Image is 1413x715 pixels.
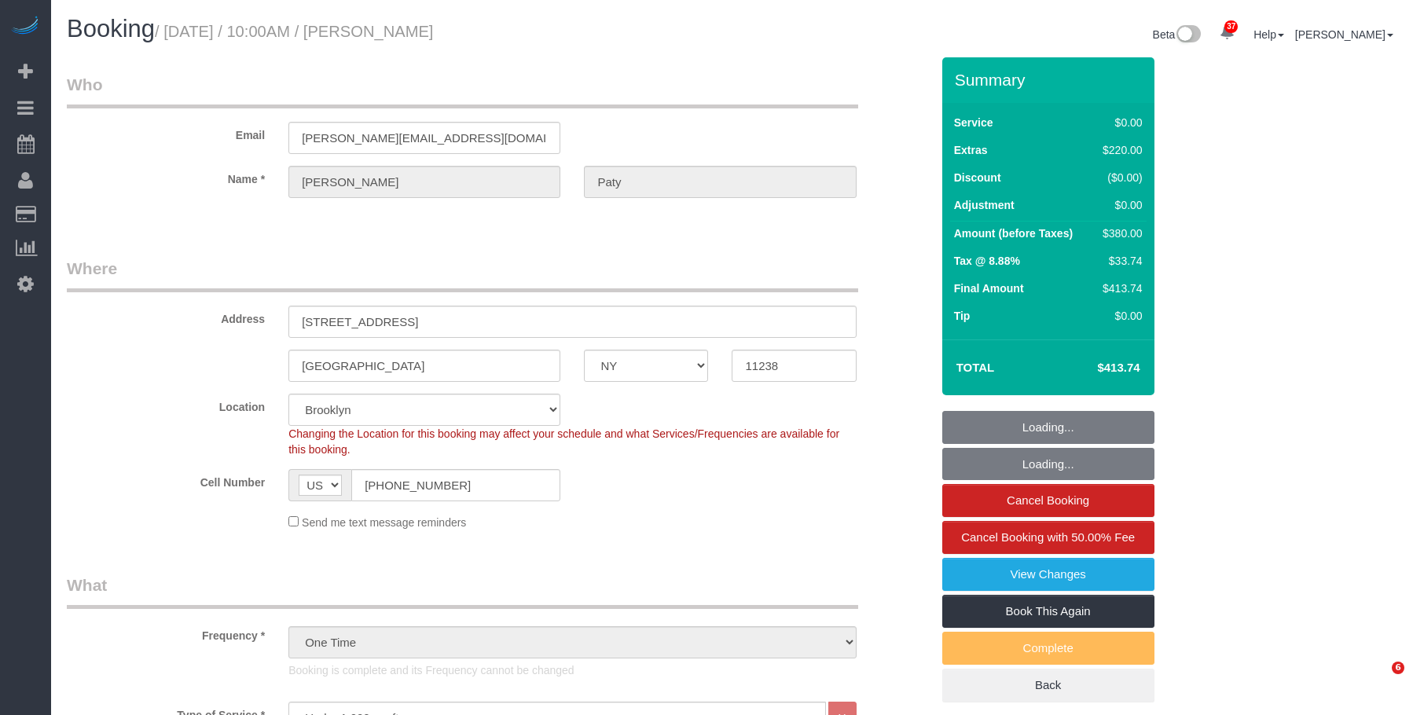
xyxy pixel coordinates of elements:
input: Last Name [584,166,856,198]
h3: Summary [955,71,1147,89]
a: 37 [1212,16,1242,50]
legend: Where [67,257,858,292]
a: Book This Again [942,595,1154,628]
a: View Changes [942,558,1154,591]
input: Cell Number [351,469,560,501]
iframe: Intercom live chat [1360,662,1397,699]
strong: Total [956,361,995,374]
input: Zip Code [732,350,856,382]
a: Beta [1153,28,1202,41]
legend: What [67,574,858,609]
legend: Who [67,73,858,108]
label: Cell Number [55,469,277,490]
a: [PERSON_NAME] [1295,28,1393,41]
img: Automaid Logo [9,16,41,38]
label: Amount (before Taxes) [954,225,1073,241]
label: Name * [55,166,277,187]
label: Tax @ 8.88% [954,253,1020,269]
div: $0.00 [1096,115,1142,130]
span: Send me text message reminders [302,516,466,529]
div: $380.00 [1096,225,1142,241]
label: Tip [954,308,971,324]
a: Help [1253,28,1284,41]
label: Frequency * [55,622,277,643]
label: Final Amount [954,280,1024,296]
a: Cancel Booking [942,484,1154,517]
label: Discount [954,170,1001,185]
span: Changing the Location for this booking may affect your schedule and what Services/Frequencies are... [288,427,839,456]
div: $220.00 [1096,142,1142,158]
span: 6 [1392,662,1404,674]
label: Adjustment [954,197,1015,213]
p: Booking is complete and its Frequency cannot be changed [288,662,856,678]
img: New interface [1175,25,1201,46]
span: Cancel Booking with 50.00% Fee [961,530,1135,544]
a: Back [942,669,1154,702]
div: $0.00 [1096,197,1142,213]
label: Address [55,306,277,327]
div: $413.74 [1096,280,1142,296]
label: Location [55,394,277,415]
div: $33.74 [1096,253,1142,269]
label: Extras [954,142,988,158]
label: Service [954,115,993,130]
small: / [DATE] / 10:00AM / [PERSON_NAME] [155,23,433,40]
span: 37 [1224,20,1238,33]
input: First Name [288,166,560,198]
label: Email [55,122,277,143]
input: Email [288,122,560,154]
h4: $413.74 [1050,361,1140,375]
div: $0.00 [1096,308,1142,324]
a: Cancel Booking with 50.00% Fee [942,521,1154,554]
div: ($0.00) [1096,170,1142,185]
span: Booking [67,15,155,42]
input: City [288,350,560,382]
